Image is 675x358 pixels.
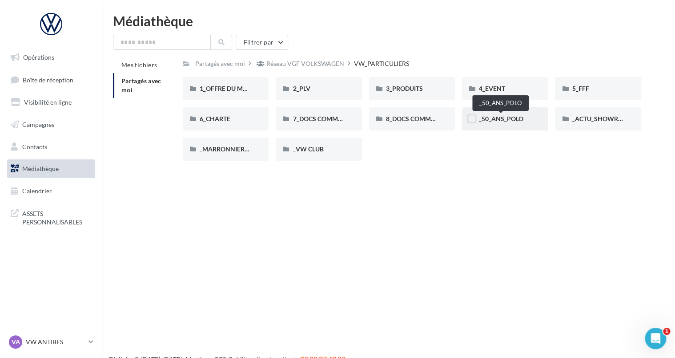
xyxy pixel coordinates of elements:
span: _MARRONNIERS_25 [200,145,258,153]
a: Opérations [5,48,97,67]
div: Réseau VGF VOLKSWAGEN [266,59,344,68]
a: Visibilité en ligne [5,93,97,112]
a: Boîte de réception [5,70,97,89]
span: Médiathèque [22,165,59,172]
a: Campagnes [5,115,97,134]
span: Contacts [22,142,47,150]
span: _50_ANS_POLO [479,115,523,122]
span: Visibilité en ligne [24,98,72,106]
div: _50_ANS_POLO [472,95,529,111]
span: 1_OFFRE DU MOIS [200,85,253,92]
span: Campagnes [22,121,54,128]
a: ASSETS PERSONNALISABLES [5,204,97,230]
div: Partagés avec moi [195,59,245,68]
span: 3_PRODUITS [386,85,423,92]
p: VW ANTIBES [26,338,85,346]
a: Calendrier [5,182,97,200]
span: Mes fichiers [121,61,157,69]
span: 6_CHARTE [200,115,230,122]
span: Partagés avec moi [121,77,161,94]
span: ASSETS PERSONNALISABLES [22,207,92,227]
span: Opérations [23,53,54,61]
span: 4_EVENT [479,85,505,92]
span: _VW CLUB [293,145,323,153]
span: 1 [663,328,670,335]
a: VA VW ANTIBES [7,334,95,350]
span: Boîte de réception [23,76,73,83]
a: Contacts [5,138,97,156]
span: 5_FFF [572,85,589,92]
div: Médiathèque [113,14,664,28]
span: 8_DOCS COMMUNICATION [386,115,465,122]
div: VW_PARTICULIERS [354,59,409,68]
span: 7_DOCS COMMERCIAUX [293,115,364,122]
button: Filtrer par [236,35,288,50]
iframe: Intercom live chat [645,328,666,349]
span: _ACTU_SHOWROOM [572,115,633,122]
span: 2_PLV [293,85,310,92]
a: Médiathèque [5,159,97,178]
span: VA [12,338,20,346]
span: Calendrier [22,187,52,195]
